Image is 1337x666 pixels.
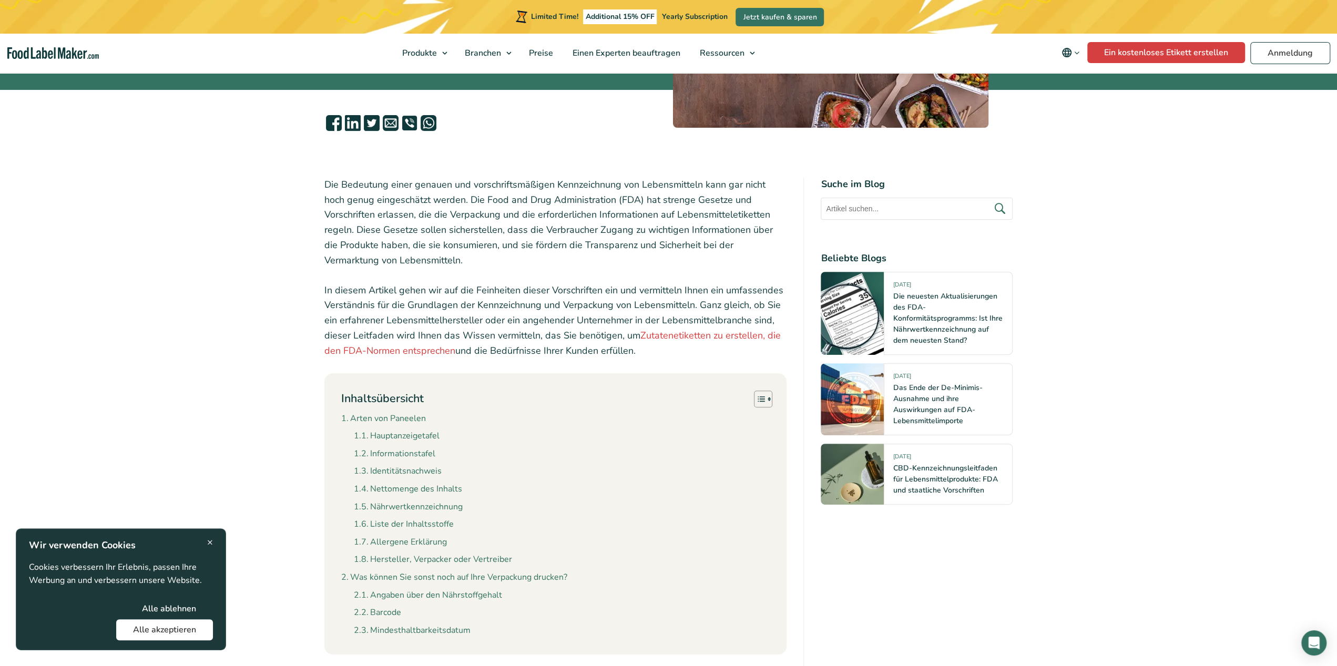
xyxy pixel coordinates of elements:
[7,47,99,59] a: Food Label Maker homepage
[324,177,787,268] p: Die Bedeutung einer genauen und vorschriftsmäßigen Kennzeichnung von Lebensmitteln kann gar nicht...
[354,553,512,567] a: Hersteller, Verpacker oder Vertreiber
[893,372,911,384] span: [DATE]
[1250,42,1330,64] a: Anmeldung
[354,518,454,531] a: Liste der Inhaltsstoffe
[324,329,781,357] a: Zutatenetiketten zu erstellen, die den FDA-Normen entsprechen
[893,453,911,465] span: [DATE]
[354,606,401,620] a: Barcode
[661,12,727,22] span: Yearly Subscription
[116,619,213,640] button: Alle akzeptieren
[354,589,502,602] a: Angaben über den Nährstoffgehalt
[736,8,824,26] a: Jetzt kaufen & sparen
[354,483,462,496] a: Nettomenge des Inhalts
[354,536,447,549] a: Allergene Erklärung
[893,281,911,293] span: [DATE]
[697,47,746,59] span: Ressourcen
[354,624,471,638] a: Mindesthaltbarkeitsdatum
[893,463,997,495] a: CBD-Kennzeichnungsleitfaden für Lebensmittelprodukte: FDA und staatliche Vorschriften
[519,34,560,73] a: Preise
[893,383,982,426] a: Das Ende der De-Minimis-Ausnahme und ihre Auswirkungen auf FDA-Lebensmittelimporte
[125,598,213,619] button: Alle ablehnen
[29,561,213,588] p: Cookies verbessern Ihr Erlebnis, passen Ihre Werbung an und verbessern unsere Website.
[354,429,440,443] a: Hauptanzeigetafel
[746,390,770,408] a: Toggle Table of Content
[821,251,1013,265] h4: Beliebte Blogs
[341,412,426,426] a: Arten von Paneelen
[1054,42,1087,63] button: Change language
[893,291,1002,345] a: Die neuesten Aktualisierungen des FDA-Konformitätsprogramms: Ist Ihre Nährwertkennzeichnung auf d...
[531,12,578,22] span: Limited Time!
[563,34,688,73] a: Einen Experten beauftragen
[207,535,213,549] span: ×
[569,47,681,59] span: Einen Experten beauftragen
[341,391,424,407] p: Inhaltsübersicht
[324,283,787,358] p: In diesem Artikel gehen wir auf die Feinheiten dieser Vorschriften ein und vermitteln Ihnen ein u...
[393,34,453,73] a: Produkte
[690,34,760,73] a: Ressourcen
[1087,42,1245,63] a: Ein kostenloses Etikett erstellen
[526,47,554,59] span: Preise
[583,9,657,24] span: Additional 15% OFF
[1301,630,1326,655] div: Open Intercom Messenger
[354,500,463,514] a: Nährwertkennzeichnung
[29,539,136,551] strong: Wir verwenden Cookies
[341,571,567,585] a: Was können Sie sonst noch auf Ihre Verpackung drucken?
[462,47,502,59] span: Branchen
[821,198,1013,220] input: Artikel suchen...
[821,177,1013,191] h4: Suche im Blog
[354,465,442,478] a: Identitätsnachweis
[455,34,517,73] a: Branchen
[354,447,435,461] a: Informationstafel
[399,47,438,59] span: Produkte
